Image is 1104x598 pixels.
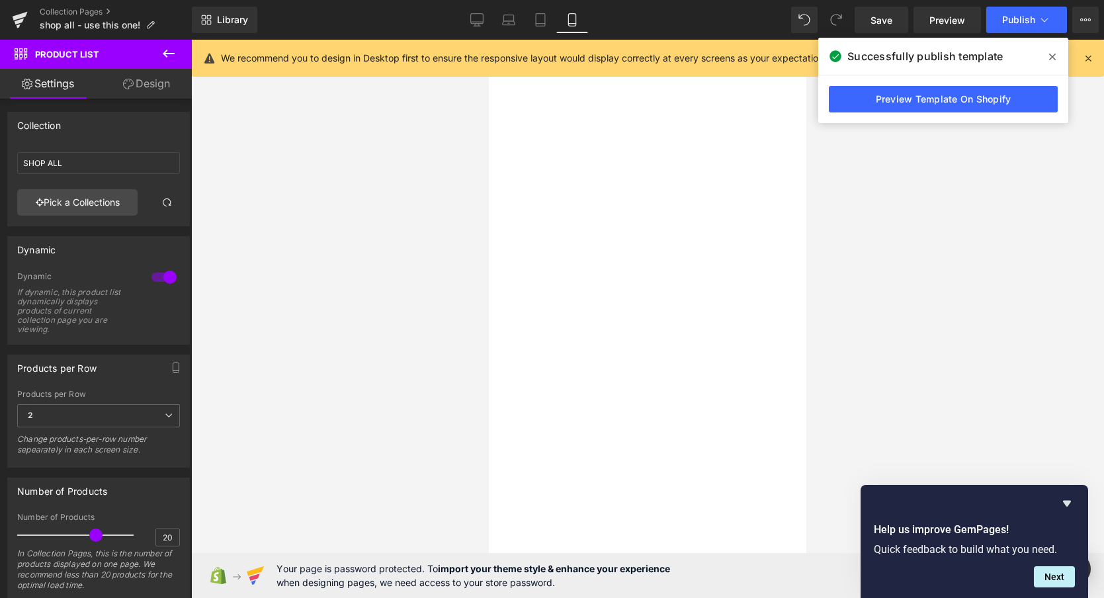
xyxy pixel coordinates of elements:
p: We recommend you to design in Desktop first to ensure the responsive layout would display correct... [221,51,826,65]
span: Product List [35,49,99,60]
button: Publish [986,7,1067,33]
a: Preview [913,7,981,33]
div: Dynamic [17,271,138,285]
a: Design [99,69,194,99]
div: Products per Row [17,355,97,374]
button: Undo [791,7,818,33]
div: Number of Products [17,513,180,522]
div: Help us improve GemPages! [874,495,1075,587]
strong: import your theme style & enhance your experience [438,563,670,574]
a: Laptop [493,7,525,33]
button: Next question [1034,566,1075,587]
a: Tablet [525,7,556,33]
button: Redo [823,7,849,33]
span: Preview [929,13,965,27]
div: Change products-per-row number sepearately in each screen size. [17,434,180,464]
h2: Help us improve GemPages! [874,522,1075,538]
button: Hide survey [1059,495,1075,511]
b: 2 [28,410,33,420]
a: Preview Template On Shopify [829,86,1058,112]
a: New Library [192,7,257,33]
button: More [1072,7,1099,33]
span: Your page is password protected. To when designing pages, we need access to your store password. [276,562,670,589]
span: Publish [1002,15,1035,25]
a: Desktop [461,7,493,33]
span: shop all - use this one! [40,20,140,30]
a: Pick a Collections [17,189,138,216]
span: Library [217,14,248,26]
div: Number of Products [17,478,107,497]
div: If dynamic, this product list dynamically displays products of current collection page you are vi... [17,288,136,334]
div: Dynamic [17,237,56,255]
a: Mobile [556,7,588,33]
span: Save [870,13,892,27]
div: Collection [17,112,61,131]
a: Collection Pages [40,7,192,17]
span: Successfully publish template [847,48,1003,64]
p: Quick feedback to build what you need. [874,543,1075,556]
div: Products per Row [17,390,180,399]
